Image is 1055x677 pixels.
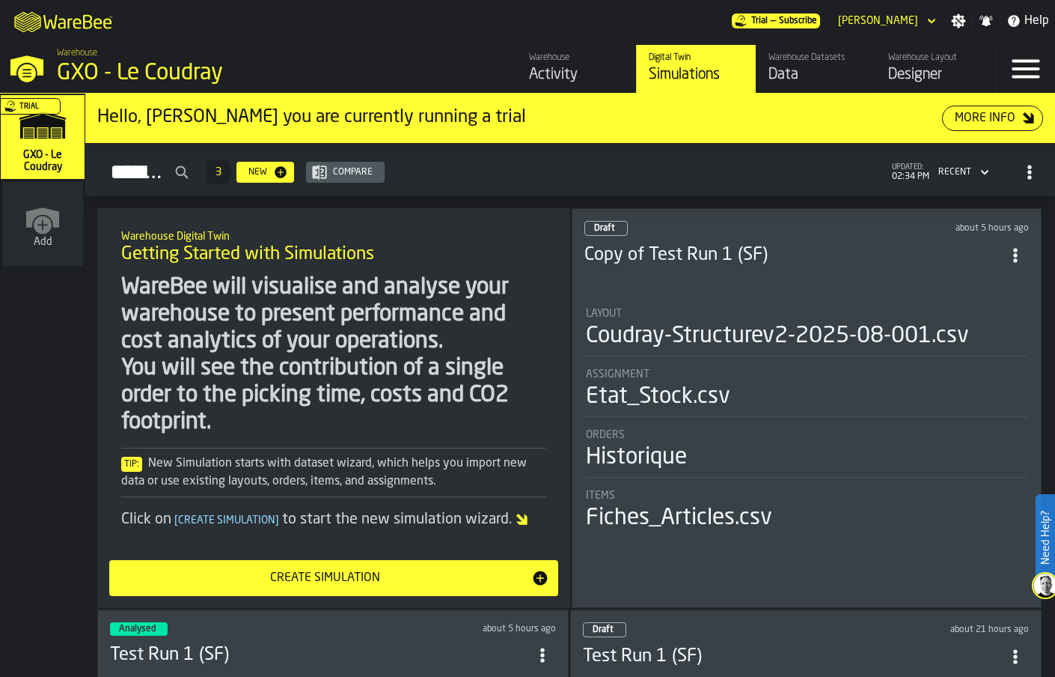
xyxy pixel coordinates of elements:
[171,515,282,526] span: Create Simulation
[97,208,570,608] div: ItemListCard-
[586,505,772,532] div: Fiches_Articles.csv
[586,308,622,320] span: Layout
[888,52,983,63] div: Warehouse Layout
[945,13,972,28] label: button-toggle-Settings
[57,48,97,58] span: Warehouse
[996,45,1055,93] label: button-toggle-Menu
[888,64,983,85] div: Designer
[875,45,995,93] a: link-to-/wh/i/efd9e906-5eb9-41af-aac9-d3e075764b8d/designer
[586,308,1027,356] div: stat-Layout
[892,171,929,182] span: 02:34 PM
[586,490,1027,502] div: Title
[586,490,1027,532] div: stat-Items
[932,163,992,181] div: DropdownMenuValue-4
[751,16,768,26] span: Trial
[732,13,820,28] a: link-to-/wh/i/efd9e906-5eb9-41af-aac9-d3e075764b8d/pricing/
[649,64,744,85] div: Simulations
[529,64,624,85] div: Activity
[949,109,1021,127] div: More Info
[832,12,939,30] div: DropdownMenuValue-Sandra Alonso
[327,167,379,177] div: Compare
[593,625,614,634] span: Draft
[1037,496,1054,580] label: Need Help?
[771,16,776,26] span: —
[110,643,529,667] h3: Test Run 1 (SF)
[586,368,1027,380] div: Title
[586,490,615,502] span: Items
[649,52,744,63] div: Digital Twin
[892,163,929,171] span: updated:
[586,429,1027,441] div: Title
[201,160,236,184] div: ButtonLoadMore-Load More-Prev-First-Last
[779,16,817,26] span: Subscribe
[119,625,156,634] span: Analysed
[583,645,1002,669] h3: Test Run 1 (SF)
[121,228,546,243] h2: Sub Title
[121,274,546,436] div: WareBee will visualise and analyse your warehouse to present performance and cost analytics of yo...
[586,368,1027,417] div: stat-Assignment
[1000,12,1055,30] label: button-toggle-Help
[242,167,273,177] div: New
[215,167,221,177] span: 3
[121,457,142,472] span: Tip:
[529,52,624,63] div: Warehouse
[109,220,558,274] div: title-Getting Started with Simulations
[121,509,546,530] div: Click on to start the new simulation wizard.
[768,52,863,63] div: Warehouse Datasets
[364,624,557,634] div: Updated: 8/12/2025, 9:22:12 AM Created: 8/11/2025, 5:11:08 PM
[942,106,1043,131] button: button-More Info
[572,208,1042,608] div: ItemListCard-DashboardItemContainer
[275,515,279,526] span: ]
[636,45,756,93] a: link-to-/wh/i/efd9e906-5eb9-41af-aac9-d3e075764b8d/simulations
[586,323,969,350] div: Coudray-Structurev2-2025-08-001.csv
[586,444,687,471] div: Historique
[1024,12,1049,30] span: Help
[110,622,168,636] div: status-3 2
[584,243,1002,267] h3: Copy of Test Run 1 (SF)
[584,221,628,236] div: status-0 2
[586,383,730,410] div: Etat_Stock.csv
[174,515,178,526] span: [
[768,64,863,85] div: Data
[516,45,636,93] a: link-to-/wh/i/efd9e906-5eb9-41af-aac9-d3e075764b8d/feed/
[121,243,374,267] span: Getting Started with Simulations
[586,308,1027,320] div: Title
[584,293,1029,535] section: card-SimulationDashboardCard-draft
[109,560,558,596] button: button-Create Simulation
[586,368,649,380] span: Assignment
[236,162,294,183] button: button-New
[85,143,1055,196] h2: button-Simulations
[34,236,52,248] span: Add
[830,223,1029,234] div: Updated: 8/12/2025, 9:56:31 AM Created: 8/12/2025, 9:56:31 AM
[732,13,820,28] div: Menu Subscription
[586,429,625,441] span: Orders
[57,60,461,87] div: GXO - Le Coudray
[2,182,83,269] a: link-to-/wh/new
[594,224,615,233] span: Draft
[97,106,942,130] div: Hello, [PERSON_NAME] you are currently running a trial
[118,569,531,587] div: Create Simulation
[586,429,1027,478] div: stat-Orders
[829,625,1029,635] div: Updated: 8/11/2025, 5:11:08 PM Created: 8/11/2025, 5:11:08 PM
[121,455,546,491] div: New Simulation starts with dataset wizard, which helps you import new data or use existing layout...
[85,94,1055,143] div: ItemListCard-
[756,45,875,93] a: link-to-/wh/i/efd9e906-5eb9-41af-aac9-d3e075764b8d/data
[838,15,918,27] div: DropdownMenuValue-Sandra Alonso
[938,167,971,177] div: DropdownMenuValue-4
[583,622,626,637] div: status-0 2
[19,103,39,111] span: Trial
[1,95,85,182] a: link-to-/wh/i/efd9e906-5eb9-41af-aac9-d3e075764b8d/simulations
[306,162,385,183] button: button-Compare
[973,13,1000,28] label: button-toggle-Notifications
